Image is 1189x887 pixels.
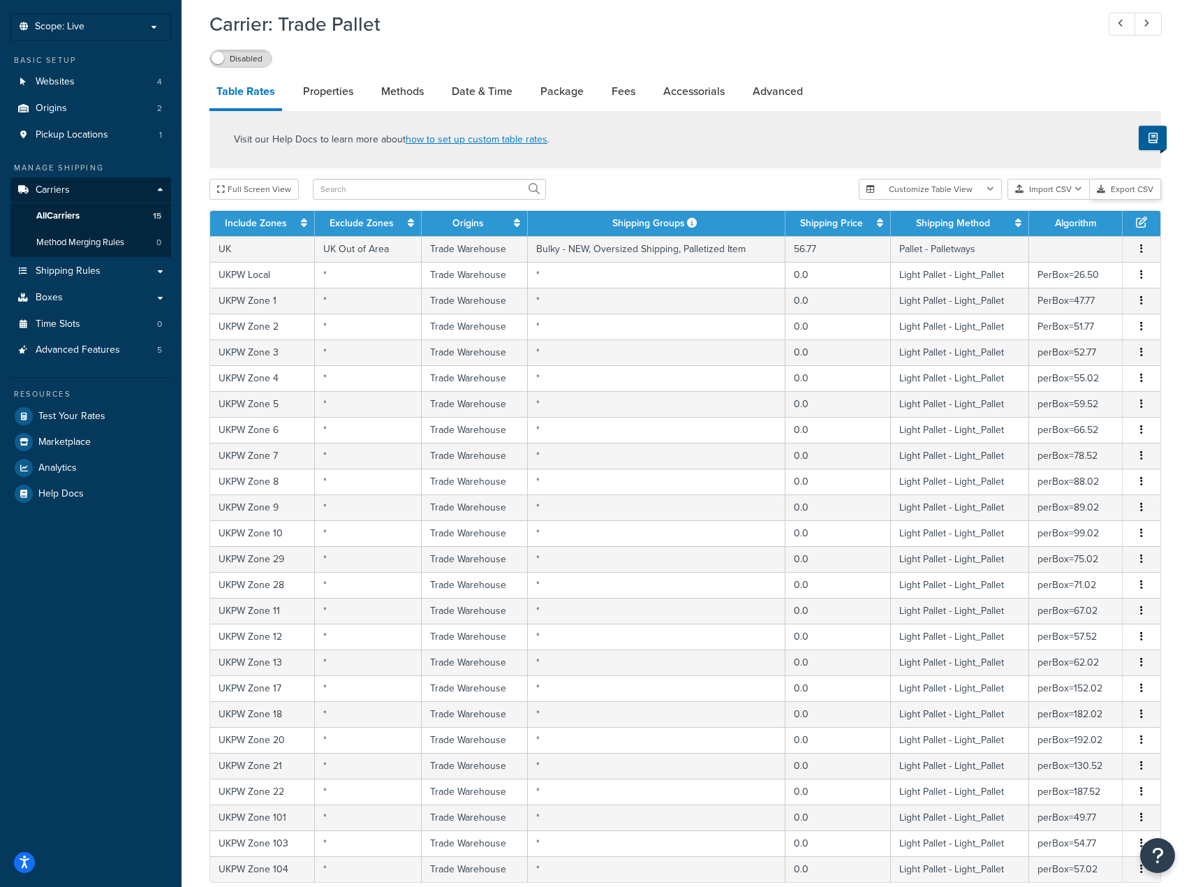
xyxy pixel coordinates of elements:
[10,177,171,203] a: Carriers
[296,75,360,108] a: Properties
[445,75,519,108] a: Date & Time
[157,103,162,115] span: 2
[313,179,546,200] input: Search
[422,624,528,650] td: Trade Warehouse
[422,365,528,391] td: Trade Warehouse
[422,598,528,624] td: Trade Warehouse
[36,265,101,277] span: Shipping Rules
[210,365,315,391] td: UKPW Zone 4
[374,75,431,108] a: Methods
[225,216,287,230] a: Include Zones
[785,339,891,365] td: 0.0
[1029,288,1123,314] td: PerBox=47.77
[422,391,528,417] td: Trade Warehouse
[210,598,315,624] td: UKPW Zone 11
[10,337,171,363] li: Advanced Features
[10,311,171,337] a: Time Slots0
[422,856,528,882] td: Trade Warehouse
[785,546,891,572] td: 0.0
[1029,856,1123,882] td: perBox=57.02
[891,624,1030,650] td: Light Pallet - Light_Pallet
[1029,365,1123,391] td: perBox=55.02
[210,339,315,365] td: UKPW Zone 3
[210,753,315,779] td: UKPW Zone 21
[785,805,891,830] td: 0.0
[1109,13,1136,36] a: Previous Record
[891,391,1030,417] td: Light Pallet - Light_Pallet
[422,469,528,494] td: Trade Warehouse
[10,69,171,95] a: Websites4
[36,210,80,222] span: All Carriers
[10,430,171,455] li: Marketplace
[859,179,1002,200] button: Customize Table View
[157,318,162,330] span: 0
[785,650,891,675] td: 0.0
[656,75,732,108] a: Accessorials
[1135,13,1162,36] a: Next Record
[210,701,315,727] td: UKPW Zone 18
[1029,779,1123,805] td: perBox=187.52
[528,236,785,262] td: Bulky - NEW, Oversized Shipping, Palletized Item
[10,203,171,229] a: AllCarriers15
[1029,675,1123,701] td: perBox=152.02
[210,624,315,650] td: UKPW Zone 12
[891,469,1030,494] td: Light Pallet - Light_Pallet
[210,288,315,314] td: UKPW Zone 1
[785,753,891,779] td: 0.0
[422,520,528,546] td: Trade Warehouse
[785,701,891,727] td: 0.0
[891,572,1030,598] td: Light Pallet - Light_Pallet
[800,216,863,230] a: Shipping Price
[891,262,1030,288] td: Light Pallet - Light_Pallet
[35,21,84,33] span: Scope: Live
[891,830,1030,856] td: Light Pallet - Light_Pallet
[785,443,891,469] td: 0.0
[10,337,171,363] a: Advanced Features5
[422,314,528,339] td: Trade Warehouse
[38,411,105,423] span: Test Your Rates
[916,216,990,230] a: Shipping Method
[422,650,528,675] td: Trade Warehouse
[36,318,80,330] span: Time Slots
[785,236,891,262] td: 56.77
[891,417,1030,443] td: Light Pallet - Light_Pallet
[785,494,891,520] td: 0.0
[785,675,891,701] td: 0.0
[10,258,171,284] a: Shipping Rules
[209,10,1083,38] h1: Carrier: Trade Pallet
[1029,443,1123,469] td: perBox=78.52
[10,455,171,481] a: Analytics
[210,391,315,417] td: UKPW Zone 5
[422,727,528,753] td: Trade Warehouse
[422,675,528,701] td: Trade Warehouse
[36,237,124,249] span: Method Merging Rules
[10,122,171,148] a: Pickup Locations1
[891,598,1030,624] td: Light Pallet - Light_Pallet
[891,288,1030,314] td: Light Pallet - Light_Pallet
[1029,753,1123,779] td: perBox=130.52
[1090,179,1161,200] button: Export CSV
[157,76,162,88] span: 4
[1029,701,1123,727] td: perBox=182.02
[785,417,891,443] td: 0.0
[422,288,528,314] td: Trade Warehouse
[785,624,891,650] td: 0.0
[210,520,315,546] td: UKPW Zone 10
[422,236,528,262] td: Trade Warehouse
[785,314,891,339] td: 0.0
[10,177,171,257] li: Carriers
[891,314,1030,339] td: Light Pallet - Light_Pallet
[36,129,108,141] span: Pickup Locations
[422,701,528,727] td: Trade Warehouse
[153,210,161,222] span: 15
[1140,838,1175,873] button: Open Resource Center
[10,230,171,256] li: Method Merging Rules
[1029,546,1123,572] td: perBox=75.02
[891,494,1030,520] td: Light Pallet - Light_Pallet
[1029,391,1123,417] td: perBox=59.52
[785,779,891,805] td: 0.0
[1029,262,1123,288] td: PerBox=26.50
[422,572,528,598] td: Trade Warehouse
[210,572,315,598] td: UKPW Zone 28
